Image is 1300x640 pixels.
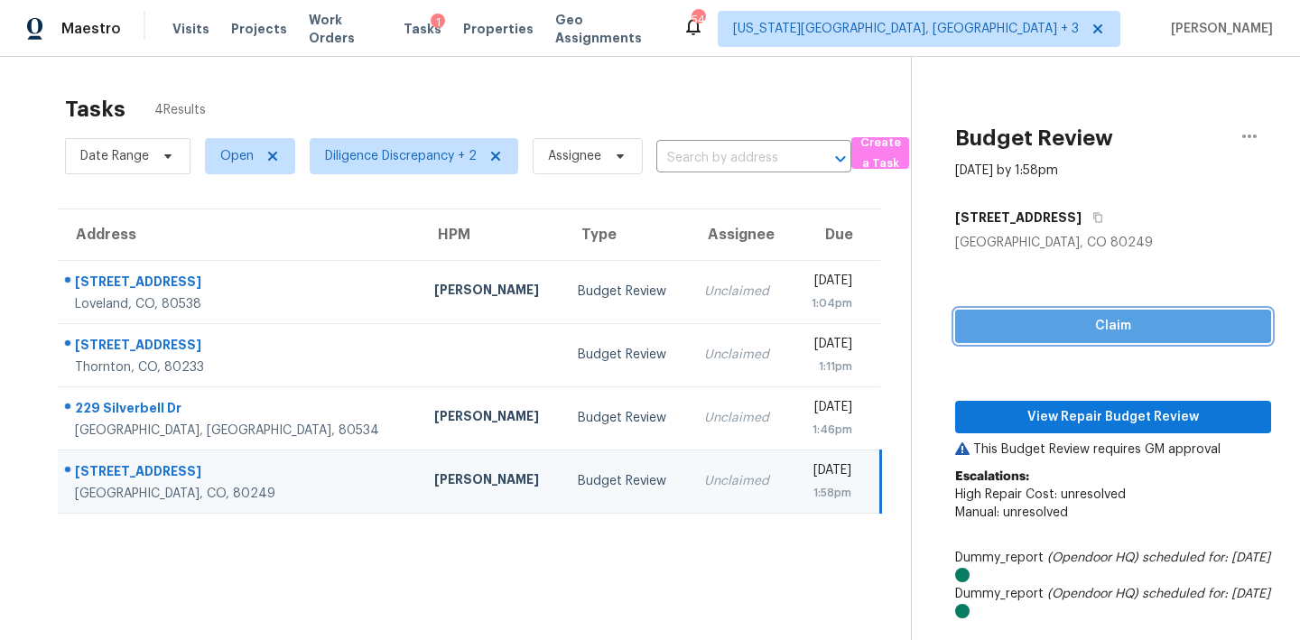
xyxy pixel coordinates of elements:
[704,409,776,427] div: Unclaimed
[690,209,791,260] th: Assignee
[434,407,549,430] div: [PERSON_NAME]
[656,144,801,172] input: Search by address
[704,283,776,301] div: Unclaimed
[563,209,690,260] th: Type
[805,484,851,502] div: 1:58pm
[970,315,1257,338] span: Claim
[1082,201,1106,234] button: Copy Address
[733,20,1079,38] span: [US_STATE][GEOGRAPHIC_DATA], [GEOGRAPHIC_DATA] + 3
[1142,552,1270,564] i: scheduled for: [DATE]
[805,398,852,421] div: [DATE]
[420,209,563,260] th: HPM
[805,294,852,312] div: 1:04pm
[65,100,125,118] h2: Tasks
[434,470,549,493] div: [PERSON_NAME]
[955,310,1271,343] button: Claim
[805,357,852,376] div: 1:11pm
[1142,588,1270,600] i: scheduled for: [DATE]
[75,485,405,503] div: [GEOGRAPHIC_DATA], CO, 80249
[1047,588,1138,600] i: (Opendoor HQ)
[578,283,675,301] div: Budget Review
[1047,552,1138,564] i: (Opendoor HQ)
[75,273,405,295] div: [STREET_ADDRESS]
[220,147,254,165] span: Open
[704,346,776,364] div: Unclaimed
[955,129,1113,147] h2: Budget Review
[955,470,1029,483] b: Escalations:
[404,23,441,35] span: Tasks
[578,346,675,364] div: Budget Review
[704,472,776,490] div: Unclaimed
[463,20,534,38] span: Properties
[231,20,287,38] span: Projects
[791,209,880,260] th: Due
[805,272,852,294] div: [DATE]
[75,358,405,376] div: Thornton, CO, 80233
[325,147,477,165] span: Diligence Discrepancy + 2
[555,11,661,47] span: Geo Assignments
[431,14,445,32] div: 1
[75,422,405,440] div: [GEOGRAPHIC_DATA], [GEOGRAPHIC_DATA], 80534
[75,336,405,358] div: [STREET_ADDRESS]
[860,133,900,174] span: Create a Task
[851,137,909,169] button: Create a Task
[58,209,420,260] th: Address
[955,488,1126,501] span: High Repair Cost: unresolved
[1164,20,1273,38] span: [PERSON_NAME]
[805,421,852,439] div: 1:46pm
[309,11,383,47] span: Work Orders
[75,295,405,313] div: Loveland, CO, 80538
[75,399,405,422] div: 229 Silverbell Dr
[955,162,1058,180] div: [DATE] by 1:58pm
[955,234,1271,252] div: [GEOGRAPHIC_DATA], CO 80249
[955,549,1271,585] div: Dummy_report
[692,11,704,29] div: 54
[955,209,1082,227] h5: [STREET_ADDRESS]
[75,462,405,485] div: [STREET_ADDRESS]
[805,335,852,357] div: [DATE]
[578,472,675,490] div: Budget Review
[154,101,206,119] span: 4 Results
[955,585,1271,621] div: Dummy_report
[172,20,209,38] span: Visits
[955,441,1271,459] p: This Budget Review requires GM approval
[578,409,675,427] div: Budget Review
[434,281,549,303] div: [PERSON_NAME]
[828,146,853,172] button: Open
[970,406,1257,429] span: View Repair Budget Review
[548,147,601,165] span: Assignee
[955,506,1068,519] span: Manual: unresolved
[61,20,121,38] span: Maestro
[955,401,1271,434] button: View Repair Budget Review
[80,147,149,165] span: Date Range
[805,461,851,484] div: [DATE]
